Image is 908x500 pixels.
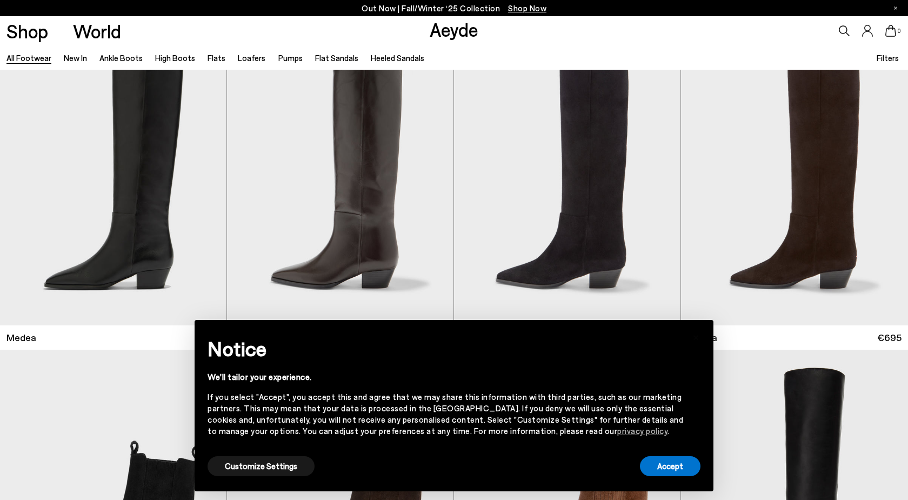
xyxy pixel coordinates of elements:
[692,328,700,344] span: ×
[208,335,683,363] h2: Notice
[208,391,683,437] div: If you select "Accept", you accept this and agree that we may share this information with third p...
[208,371,683,383] div: We'll tailor your experience.
[208,456,315,476] button: Customize Settings
[617,426,667,436] a: privacy policy
[640,456,700,476] button: Accept
[683,323,709,349] button: Close this notice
